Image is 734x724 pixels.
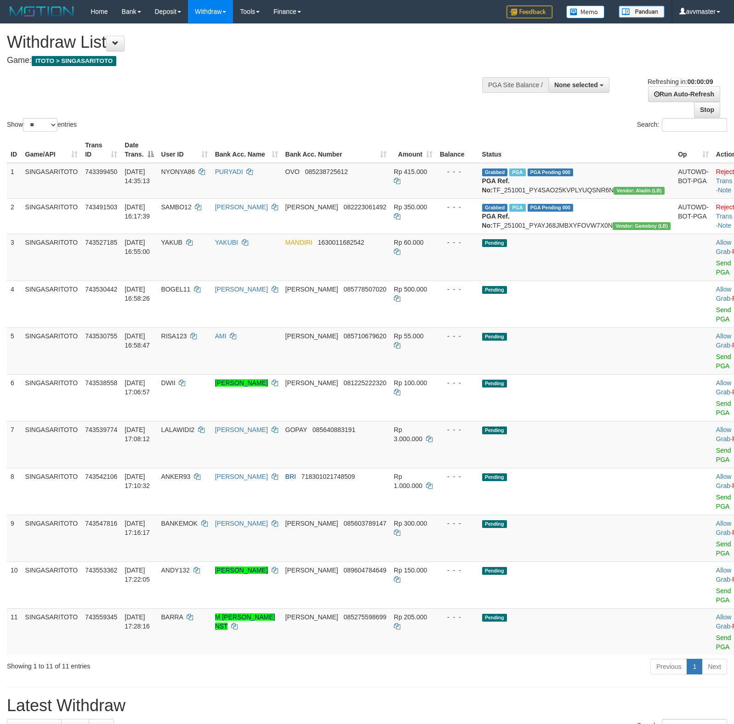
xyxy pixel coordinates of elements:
span: [DATE] 16:17:39 [125,203,150,220]
a: Allow Grab [716,567,731,583]
span: Grabbed [482,168,508,176]
td: 6 [7,374,22,421]
img: Feedback.jpg [506,6,552,18]
th: Amount: activate to sort column ascending [390,137,436,163]
td: SINGASARITOTO [22,281,82,327]
b: PGA Ref. No: [482,213,510,229]
th: Trans ID: activate to sort column ascending [81,137,121,163]
div: Showing 1 to 11 of 11 entries [7,658,299,671]
span: 743539774 [85,426,117,433]
span: ITOTO > SINGASARITOTO [32,56,116,66]
span: Grabbed [482,204,508,212]
a: Allow Grab [716,473,731,489]
a: Allow Grab [716,379,731,396]
a: 1 [687,659,702,674]
td: SINGASARITOTO [22,198,82,234]
span: OVO [285,168,300,175]
span: Pending [482,380,507,387]
span: 743530755 [85,332,117,340]
td: 7 [7,421,22,468]
button: None selected [548,77,609,93]
span: · [716,520,732,536]
span: 743547816 [85,520,117,527]
h1: Withdraw List [7,33,480,51]
span: MANDIRI [285,239,313,246]
div: - - - [440,238,475,247]
th: Date Trans.: activate to sort column descending [121,137,157,163]
a: Run Auto-Refresh [648,86,720,102]
span: [PERSON_NAME] [285,379,338,387]
span: Marked by avvmaster [509,168,525,176]
span: Copy 085275598699 to clipboard [343,613,386,621]
span: Rp 415.000 [394,168,427,175]
span: Vendor URL: https://dashboard.q2checkout.com/secure [614,187,664,195]
input: Search: [662,118,727,132]
span: [DATE] 14:35:13 [125,168,150,185]
span: Rp 3.000.000 [394,426,422,443]
span: Copy 085778507020 to clipboard [343,286,386,293]
span: Rp 60.000 [394,239,424,246]
a: Stop [694,102,720,118]
span: SAMBO12 [161,203,192,211]
span: Pending [482,567,507,575]
label: Show entries [7,118,77,132]
span: [DATE] 17:22:05 [125,567,150,583]
span: Pending [482,427,507,434]
span: 743542106 [85,473,117,480]
span: Rp 500.000 [394,286,427,293]
td: 4 [7,281,22,327]
span: Copy 085603789147 to clipboard [343,520,386,527]
span: ANDY132 [161,567,190,574]
span: 743491503 [85,203,117,211]
a: [PERSON_NAME] [215,426,268,433]
th: User ID: activate to sort column ascending [158,137,211,163]
span: [PERSON_NAME] [285,520,338,527]
span: 743399450 [85,168,117,175]
span: Copy 085238725612 to clipboard [305,168,347,175]
div: - - - [440,285,475,294]
span: 743553362 [85,567,117,574]
span: · [716,473,732,489]
span: None selected [554,81,598,89]
td: 10 [7,561,22,608]
span: Rp 350.000 [394,203,427,211]
span: Copy 081225222320 to clipboard [343,379,386,387]
a: Allow Grab [716,613,731,630]
h4: Game: [7,56,480,65]
span: Pending [482,473,507,481]
th: Bank Acc. Name: activate to sort column ascending [211,137,282,163]
a: [PERSON_NAME] [215,520,268,527]
span: · [716,613,732,630]
span: · [716,239,732,255]
div: - - - [440,202,475,212]
td: SINGASARITOTO [22,515,82,561]
span: · [716,426,732,443]
span: Refreshing in: [648,78,713,85]
span: · [716,567,732,583]
span: Rp 100.000 [394,379,427,387]
span: Pending [482,614,507,622]
a: [PERSON_NAME] [215,567,268,574]
span: GOPAY [285,426,307,433]
span: ANKER93 [161,473,191,480]
td: 2 [7,198,22,234]
span: [DATE] 16:58:47 [125,332,150,349]
span: [DATE] 17:08:12 [125,426,150,443]
span: · [716,379,732,396]
th: Bank Acc. Number: activate to sort column ascending [282,137,390,163]
span: Copy 1630011682542 to clipboard [318,239,364,246]
a: Next [702,659,727,674]
td: SINGASARITOTO [22,421,82,468]
div: - - - [440,566,475,575]
span: Vendor URL: https://dashboard.q2checkout.com/secure [613,222,671,230]
span: Marked by avvmaster [509,204,525,212]
span: Copy 085710679620 to clipboard [343,332,386,340]
span: Pending [482,286,507,294]
th: Status [478,137,675,163]
a: Previous [650,659,687,674]
span: LALAWIDI2 [161,426,195,433]
span: Pending [482,239,507,247]
td: SINGASARITOTO [22,468,82,515]
td: SINGASARITOTO [22,608,82,655]
td: 5 [7,327,22,374]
